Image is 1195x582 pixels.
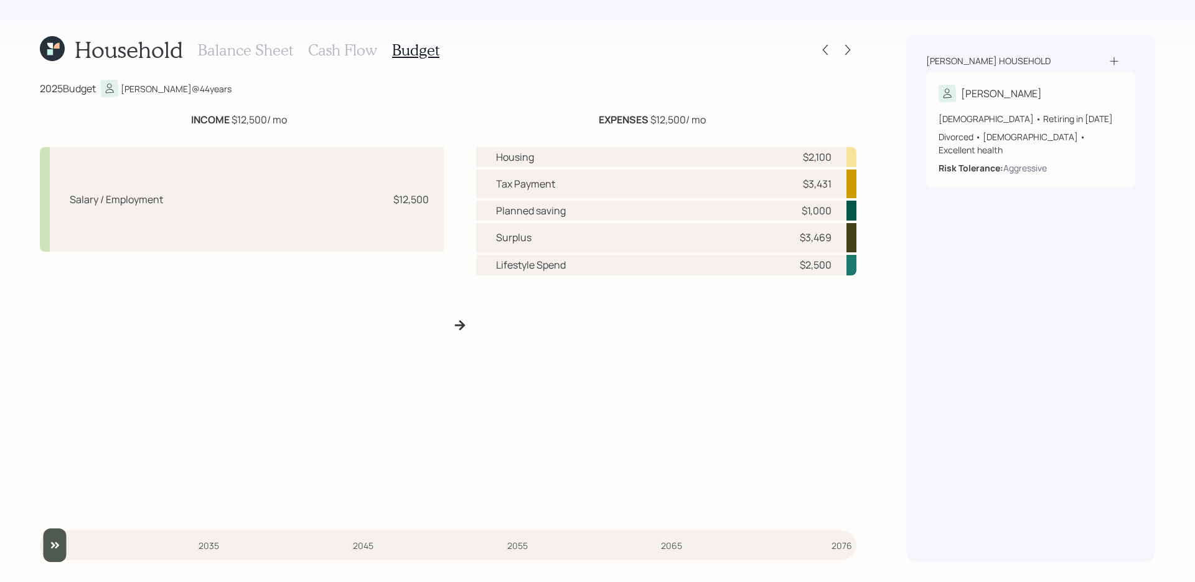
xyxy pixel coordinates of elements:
h3: Budget [392,41,439,59]
div: $1,000 [802,203,832,218]
b: Risk Tolerance: [939,162,1003,174]
div: Tax Payment [496,176,555,191]
div: [PERSON_NAME] household [926,55,1051,67]
div: Planned saving [496,203,566,218]
div: Divorced • [DEMOGRAPHIC_DATA] • Excellent health [939,130,1123,156]
div: $3,431 [803,176,832,191]
div: $2,500 [800,257,832,272]
div: $12,500 / mo [599,112,706,127]
div: [DEMOGRAPHIC_DATA] • Retiring in [DATE] [939,112,1123,125]
div: Salary / Employment [70,192,163,207]
div: Lifestyle Spend [496,257,566,272]
div: Aggressive [1003,161,1047,174]
div: $2,100 [803,150,832,165]
div: [PERSON_NAME] [961,86,1042,101]
h3: Balance Sheet [198,41,293,59]
div: 2025 Budget [40,81,96,96]
div: $12,500 [393,192,429,207]
b: INCOME [191,113,230,126]
b: EXPENSES [599,113,649,126]
div: $12,500 / mo [191,112,287,127]
h3: Cash Flow [308,41,377,59]
div: Surplus [496,230,532,245]
div: $3,469 [800,230,832,245]
div: Housing [496,150,534,165]
div: [PERSON_NAME] @ 44 years [121,82,232,95]
h1: Household [75,36,183,63]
